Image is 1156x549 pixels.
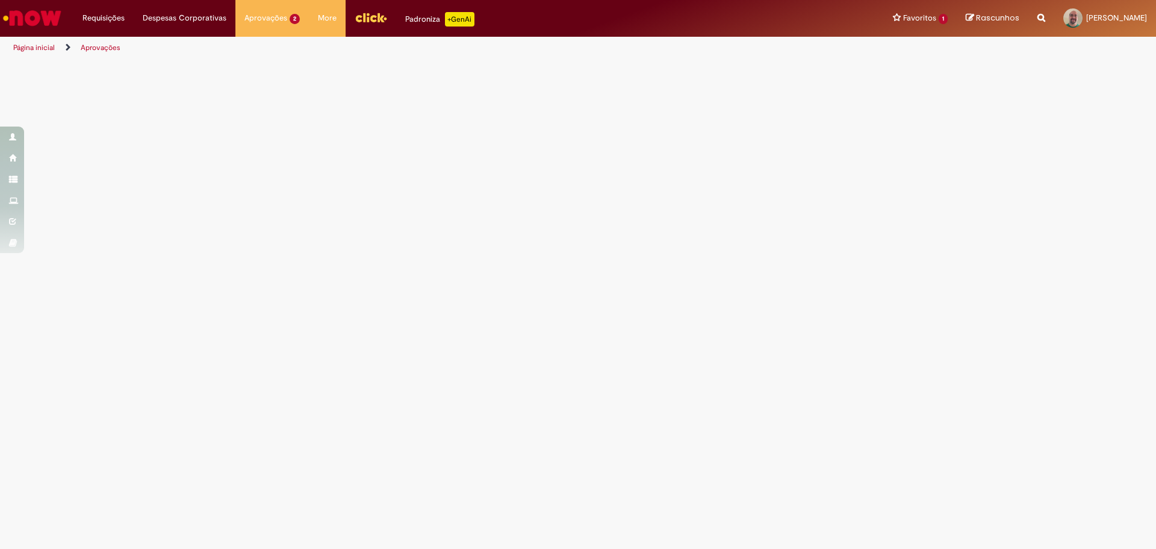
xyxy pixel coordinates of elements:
[244,12,287,24] span: Aprovações
[143,12,226,24] span: Despesas Corporativas
[1,6,63,30] img: ServiceNow
[976,12,1019,24] span: Rascunhos
[9,37,762,59] ul: Trilhas de página
[82,12,125,24] span: Requisições
[1086,13,1147,23] span: [PERSON_NAME]
[903,12,936,24] span: Favoritos
[355,8,387,27] img: click_logo_yellow_360x200.png
[939,14,948,24] span: 1
[966,13,1019,24] a: Rascunhos
[318,12,337,24] span: More
[13,43,55,52] a: Página inicial
[445,12,474,27] p: +GenAi
[81,43,120,52] a: Aprovações
[405,12,474,27] div: Padroniza
[290,14,300,24] span: 2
